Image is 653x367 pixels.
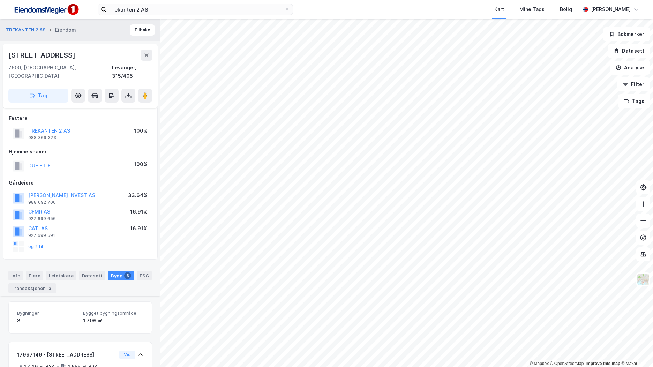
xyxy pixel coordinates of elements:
[28,233,55,238] div: 927 699 591
[28,200,56,205] div: 988 692 700
[130,208,148,216] div: 16.91%
[519,5,545,14] div: Mine Tags
[550,361,584,366] a: OpenStreetMap
[55,26,76,34] div: Eiendom
[26,271,43,280] div: Eiere
[106,4,284,15] input: Søk på adresse, matrikkel, gårdeiere, leietakere eller personer
[637,273,650,286] img: Z
[134,160,148,168] div: 100%
[17,310,77,316] span: Bygninger
[134,127,148,135] div: 100%
[17,351,117,359] div: 17997149 - [STREET_ADDRESS]
[618,334,653,367] iframe: Chat Widget
[608,44,650,58] button: Datasett
[8,283,56,293] div: Transaksjoner
[8,89,68,103] button: Tag
[9,114,152,122] div: Festere
[6,27,47,33] button: TREKANTEN 2 AS
[530,361,549,366] a: Mapbox
[494,5,504,14] div: Kart
[11,2,81,17] img: F4PB6Px+NJ5v8B7XTbfpPpyloAAAAASUVORK5CYII=
[130,224,148,233] div: 16.91%
[28,216,56,222] div: 927 699 656
[618,94,650,108] button: Tags
[8,271,23,280] div: Info
[28,135,56,141] div: 988 369 373
[17,316,77,325] div: 3
[586,361,620,366] a: Improve this map
[560,5,572,14] div: Bolig
[83,316,143,325] div: 1 706 ㎡
[603,27,650,41] button: Bokmerker
[8,50,77,61] div: [STREET_ADDRESS]
[128,191,148,200] div: 33.64%
[46,271,76,280] div: Leietakere
[124,272,131,279] div: 3
[108,271,134,280] div: Bygg
[9,148,152,156] div: Hjemmelshaver
[9,179,152,187] div: Gårdeiere
[591,5,631,14] div: [PERSON_NAME]
[79,271,105,280] div: Datasett
[46,285,53,292] div: 2
[137,271,152,280] div: ESG
[119,351,135,359] button: Vis
[8,63,112,80] div: 7600, [GEOGRAPHIC_DATA], [GEOGRAPHIC_DATA]
[130,24,155,36] button: Tilbake
[617,77,650,91] button: Filter
[610,61,650,75] button: Analyse
[112,63,152,80] div: Levanger, 315/405
[83,310,143,316] span: Bygget bygningsområde
[618,334,653,367] div: Kontrollprogram for chat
